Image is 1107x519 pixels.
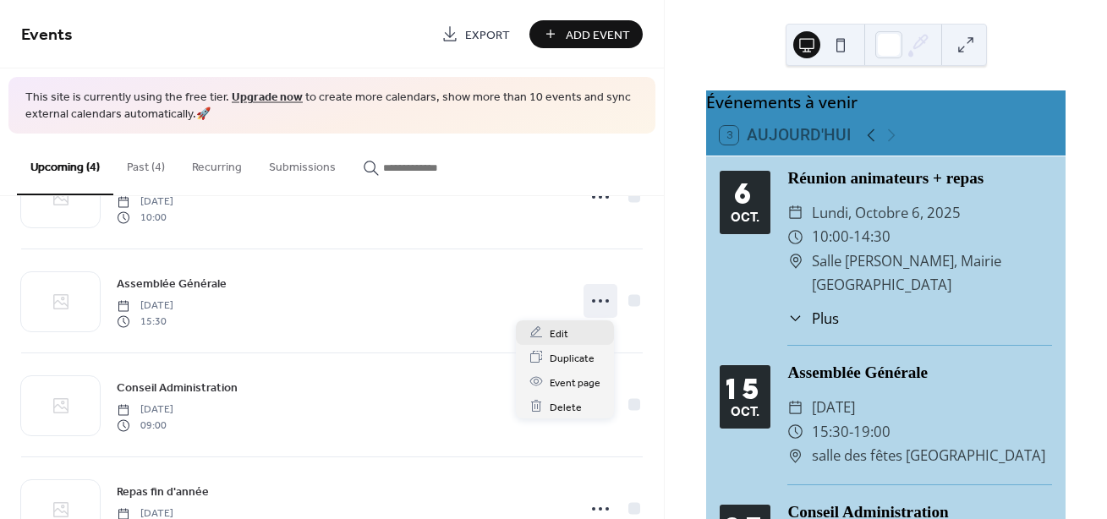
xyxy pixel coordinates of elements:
[117,314,173,329] span: 15:30
[117,274,227,293] a: Assemblée Générale
[429,20,523,48] a: Export
[117,482,209,501] a: Repas fin d'année
[853,225,891,249] span: 14:30
[550,349,595,367] span: Duplicate
[706,90,1066,115] div: Événements à venir
[787,201,803,226] div: ​
[812,225,849,249] span: 10:00
[550,398,582,416] span: Delete
[117,210,173,225] span: 10:00
[117,483,209,501] span: Repas fin d'année
[731,405,759,418] div: oct.
[232,86,303,109] a: Upgrade now
[849,225,853,249] span: -
[812,396,855,420] span: [DATE]
[25,90,638,123] span: This site is currently using the free tier. to create more calendars, show more than 10 events an...
[787,308,839,329] button: ​Plus
[529,20,643,48] button: Add Event
[255,134,349,194] button: Submissions
[726,376,764,402] div: 15
[21,19,73,52] span: Events
[117,194,173,210] span: [DATE]
[812,249,1052,298] span: Salle [PERSON_NAME], Mairie [GEOGRAPHIC_DATA]
[853,420,891,445] span: 19:00
[849,420,853,445] span: -
[117,298,173,314] span: [DATE]
[178,134,255,194] button: Recurring
[566,26,630,44] span: Add Event
[17,134,113,195] button: Upcoming (4)
[731,210,759,223] div: oct.
[465,26,510,44] span: Export
[812,201,961,226] span: lundi, octobre 6, 2025
[787,225,803,249] div: ​
[787,308,803,329] div: ​
[787,444,803,468] div: ​
[117,378,238,397] a: Conseil Administration
[812,308,839,329] span: Plus
[787,420,803,445] div: ​
[812,444,1045,468] span: salle des fêtes [GEOGRAPHIC_DATA]
[117,418,173,433] span: 09:00
[787,249,803,274] div: ​
[812,420,849,445] span: 15:30
[550,374,600,391] span: Event page
[113,134,178,194] button: Past (4)
[734,181,757,206] div: 6
[117,380,238,397] span: Conseil Administration
[117,402,173,418] span: [DATE]
[117,276,227,293] span: Assemblée Générale
[787,361,1052,385] div: Assemblée Générale
[787,396,803,420] div: ​
[787,167,1052,191] div: Réunion animateurs + repas
[550,325,568,342] span: Edit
